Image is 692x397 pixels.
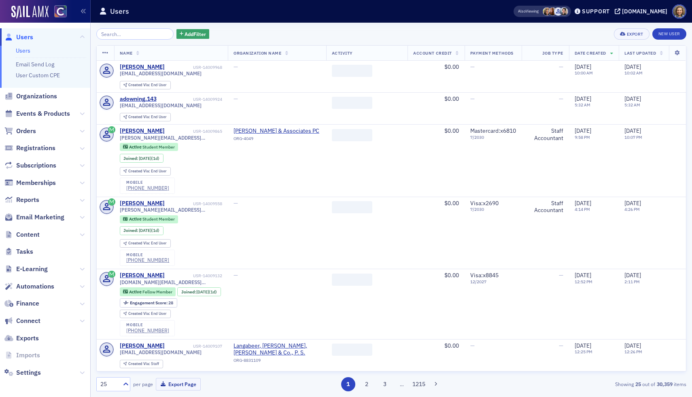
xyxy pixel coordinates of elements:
[575,127,591,134] span: [DATE]
[120,279,223,285] span: [DOMAIN_NAME][EMAIL_ADDRESS][DOMAIN_NAME]
[575,272,591,279] span: [DATE]
[120,215,178,223] div: Active: Active: Student Member
[233,63,238,70] span: —
[518,8,526,14] div: Also
[444,95,459,102] span: $0.00
[100,380,118,389] div: 25
[470,279,516,284] span: 12 / 2027
[233,50,281,56] span: Organization Name
[166,344,222,349] div: USR-14009107
[582,8,610,15] div: Support
[16,368,41,377] span: Settings
[444,63,459,70] span: $0.00
[4,230,40,239] a: Content
[126,323,169,327] div: mobile
[624,95,641,102] span: [DATE]
[624,279,640,284] time: 2:11 PM
[120,349,202,355] span: [EMAIL_ADDRESS][DOMAIN_NAME]
[378,377,392,391] button: 3
[575,70,593,76] time: 10:00 AM
[4,109,70,118] a: Events & Products
[158,97,222,102] div: USR-14009924
[615,8,670,14] button: [DOMAIN_NAME]
[233,127,319,135] a: [PERSON_NAME] & Associates PC
[332,344,372,356] span: ‌
[16,33,33,42] span: Users
[412,377,426,391] button: 1215
[139,228,159,233] div: (1d)
[4,351,40,360] a: Imports
[156,378,201,391] button: Export Page
[332,274,372,286] span: ‌
[16,72,60,79] a: User Custom CPE
[139,156,159,161] div: (1d)
[16,351,40,360] span: Imports
[120,200,165,207] div: [PERSON_NAME]
[120,226,163,235] div: Joined: 2025-08-26 00:00:00
[166,201,222,206] div: USR-14009558
[129,289,142,295] span: Active
[624,200,641,207] span: [DATE]
[120,272,165,279] a: [PERSON_NAME]
[575,50,606,56] span: Date Created
[166,273,222,278] div: USR-14009132
[126,257,169,263] a: [PHONE_NUMBER]
[470,272,499,279] span: Visa : x8845
[120,239,171,248] div: Created Via: End User
[133,380,153,388] label: per page
[634,380,642,388] strong: 25
[470,200,499,207] span: Visa : x2690
[181,289,197,295] span: Joined :
[4,334,39,343] a: Exports
[332,50,353,56] span: Activity
[49,5,67,19] a: View Homepage
[575,102,590,108] time: 5:32 AM
[54,5,67,18] img: SailAMX
[16,230,40,239] span: Content
[120,70,202,76] span: [EMAIL_ADDRESS][DOMAIN_NAME]
[627,32,643,36] div: Export
[575,63,591,70] span: [DATE]
[444,127,459,134] span: $0.00
[624,206,640,212] time: 4:26 PM
[96,28,174,40] input: Search…
[4,265,48,274] a: E-Learning
[128,114,151,119] span: Created Via :
[126,253,169,257] div: mobile
[527,200,563,214] div: Staff Accountant
[123,217,174,222] a: Active Student Member
[622,8,667,15] div: [DOMAIN_NAME]
[4,213,64,222] a: Email Marketing
[4,33,33,42] a: Users
[120,102,202,108] span: [EMAIL_ADDRESS][DOMAIN_NAME]
[444,200,459,207] span: $0.00
[16,47,30,54] a: Users
[120,298,177,307] div: Engagement Score: 28
[4,368,41,377] a: Settings
[126,180,169,185] div: mobile
[233,272,238,279] span: —
[543,7,551,16] span: Lauren Standiford
[120,360,163,368] div: Created Via: Staff
[4,92,57,101] a: Organizations
[16,316,40,325] span: Connect
[128,241,167,246] div: End User
[120,113,171,121] div: Created Via: End User
[16,161,56,170] span: Subscriptions
[559,342,563,349] span: —
[16,265,48,274] span: E-Learning
[177,287,221,296] div: Joined: 2025-08-26 00:00:00
[16,127,36,136] span: Orders
[332,65,372,77] span: ‌
[624,342,641,349] span: [DATE]
[575,134,590,140] time: 9:58 PM
[413,50,452,56] span: Account Credit
[120,342,165,350] div: [PERSON_NAME]
[470,63,475,70] span: —
[120,64,165,71] div: [PERSON_NAME]
[624,70,643,76] time: 10:02 AM
[624,272,641,279] span: [DATE]
[110,6,129,16] h1: Users
[120,287,176,296] div: Active: Active: Fellow Member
